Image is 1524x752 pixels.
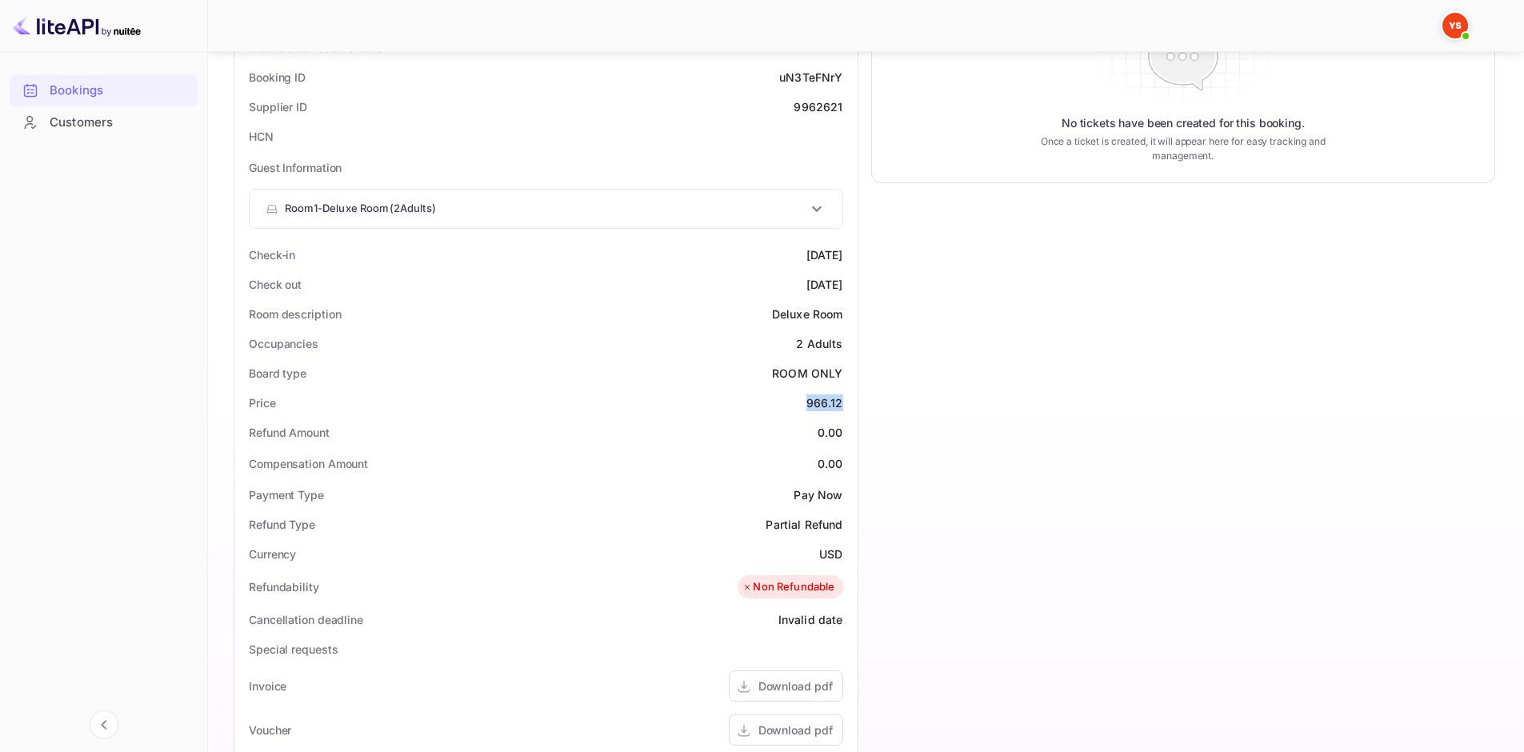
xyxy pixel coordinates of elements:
[249,679,286,693] ya-tr-span: Invoice
[249,307,341,321] ya-tr-span: Room description
[1442,13,1468,38] img: Yandex Support
[819,547,842,561] ya-tr-span: USD
[249,613,363,626] ya-tr-span: Cancellation deadline
[90,710,118,739] button: Collapse navigation
[314,202,318,214] ya-tr-span: 1
[10,107,198,138] div: Customers
[794,488,842,502] ya-tr-span: Pay Now
[249,488,324,502] ya-tr-span: Payment Type
[13,13,141,38] img: LiteAPI logo
[806,394,843,411] div: 966.12
[249,161,342,174] ya-tr-span: Guest Information
[249,278,302,291] ya-tr-span: Check out
[758,679,833,693] ya-tr-span: Download pdf
[249,100,307,114] ya-tr-span: Supplier ID
[249,723,291,737] ya-tr-span: Voucher
[285,202,314,214] ya-tr-span: Room
[249,337,318,350] ya-tr-span: Occupancies
[772,307,843,321] ya-tr-span: Deluxe Room
[390,202,394,214] ya-tr-span: (
[249,396,276,410] ya-tr-span: Price
[753,579,834,595] ya-tr-span: Non Refundable
[796,337,842,350] ya-tr-span: 2 Adults
[806,246,843,263] div: [DATE]
[249,642,338,656] ya-tr-span: Special requests
[10,107,198,137] a: Customers
[50,114,113,132] ya-tr-span: Customers
[50,82,103,100] ya-tr-span: Bookings
[394,202,400,214] ya-tr-span: 2
[10,75,198,106] div: Bookings
[758,723,833,737] ya-tr-span: Download pdf
[400,202,432,214] ya-tr-span: Adults
[249,70,306,84] ya-tr-span: Booking ID
[249,366,306,380] ya-tr-span: Board type
[1015,134,1350,163] ya-tr-span: Once a ticket is created, it will appear here for easy tracking and management.
[249,518,315,531] ya-tr-span: Refund Type
[818,455,843,472] div: 0.00
[318,202,322,214] ya-tr-span: -
[778,613,843,626] ya-tr-span: Invalid date
[432,202,436,214] ya-tr-span: )
[249,248,295,262] ya-tr-span: Check-in
[322,202,390,214] ya-tr-span: Deluxe Room
[249,457,368,470] ya-tr-span: Compensation Amount
[766,518,842,531] ya-tr-span: Partial Refund
[249,130,274,143] ya-tr-span: HCN
[779,70,842,84] ya-tr-span: uN3TeFNrY
[806,276,843,293] div: [DATE]
[794,98,842,115] div: 9962621
[818,424,843,441] div: 0.00
[772,366,842,380] ya-tr-span: ROOM ONLY
[250,190,842,228] div: Room1-Deluxe Room(2Adults)
[249,41,383,54] ya-tr-span: Status and reservations
[249,580,319,594] ya-tr-span: Refundability
[10,75,198,105] a: Bookings
[249,426,330,439] ya-tr-span: Refund Amount
[1062,115,1305,131] ya-tr-span: No tickets have been created for this booking.
[249,547,296,561] ya-tr-span: Currency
